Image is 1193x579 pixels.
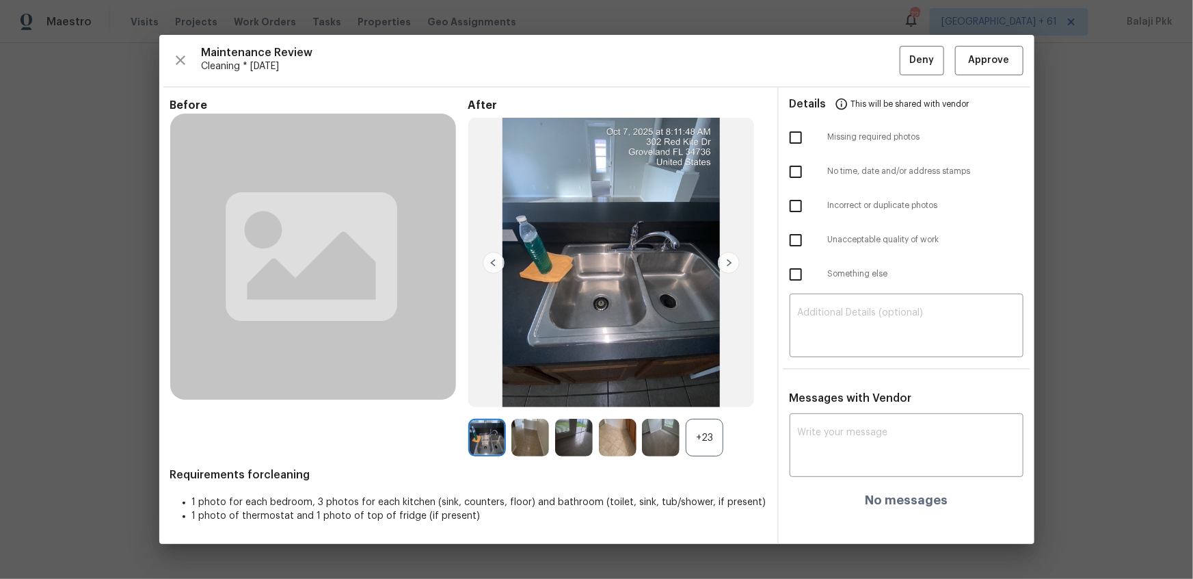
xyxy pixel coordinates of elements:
[779,223,1034,257] div: Unacceptable quality of work
[851,88,969,120] span: This will be shared with vendor
[955,46,1023,75] button: Approve
[790,393,912,404] span: Messages with Vendor
[170,99,468,112] span: Before
[202,60,900,73] span: Cleaning * [DATE]
[170,468,766,482] span: Requirements for cleaning
[686,419,723,456] div: +23
[483,252,505,274] img: left-chevron-button-url
[192,496,766,509] li: 1 photo for each bedroom, 3 photos for each kitchen (sink, counters, floor) and bathroom (toilet,...
[779,155,1034,189] div: No time, date and/or address stamps
[900,46,944,75] button: Deny
[969,52,1010,69] span: Approve
[718,252,740,274] img: right-chevron-button-url
[828,268,1023,280] span: Something else
[828,166,1023,177] span: No time, date and/or address stamps
[828,131,1023,143] span: Missing required photos
[779,120,1034,155] div: Missing required photos
[828,200,1023,211] span: Incorrect or duplicate photos
[192,509,766,523] li: 1 photo of thermostat and 1 photo of top of fridge (if present)
[790,88,827,120] span: Details
[779,189,1034,223] div: Incorrect or duplicate photos
[909,52,934,69] span: Deny
[468,99,766,112] span: After
[828,234,1023,246] span: Unacceptable quality of work
[202,46,900,60] span: Maintenance Review
[779,257,1034,292] div: Something else
[865,493,948,507] h4: No messages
